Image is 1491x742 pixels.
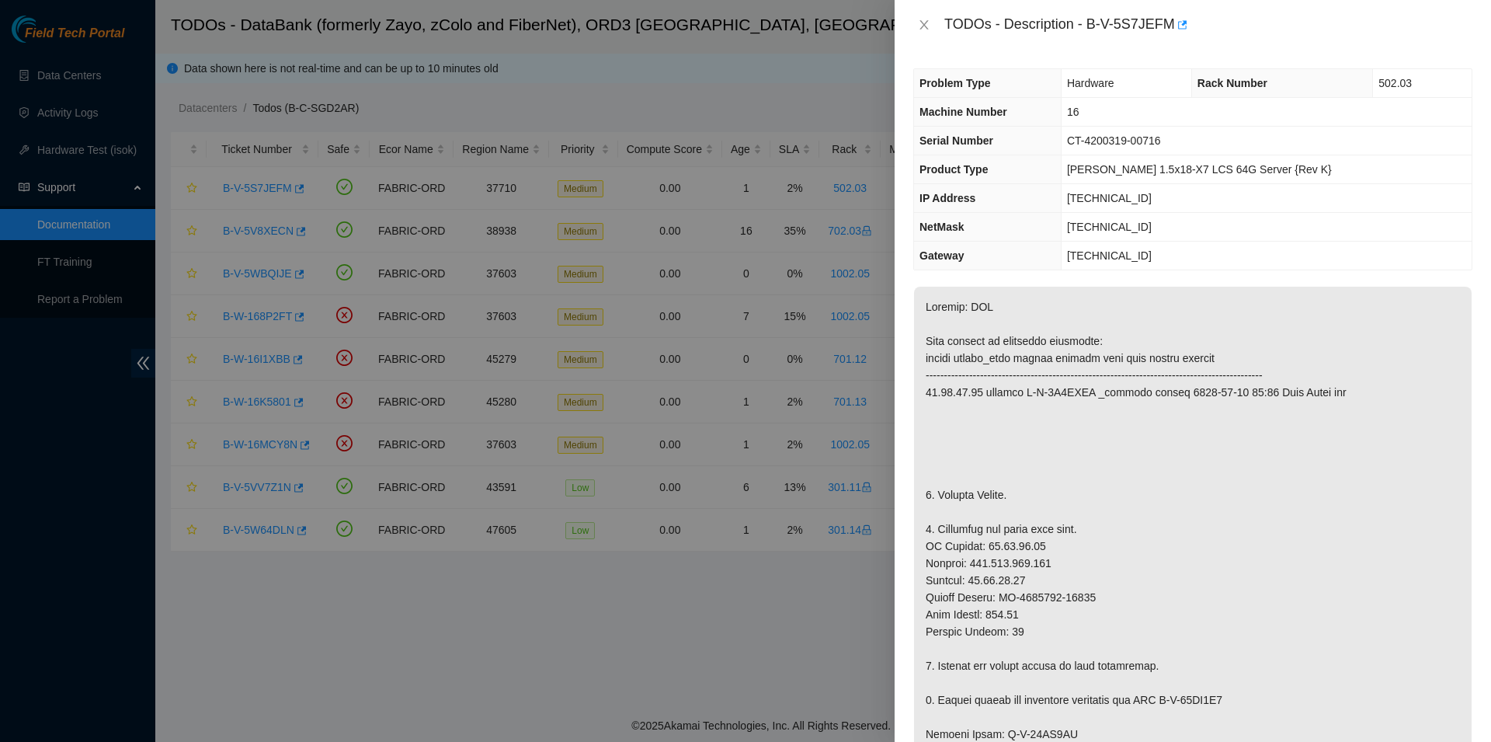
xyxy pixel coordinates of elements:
span: [PERSON_NAME] 1.5x18-X7 LCS 64G Server {Rev K} [1067,163,1332,176]
span: Product Type [919,163,988,176]
span: IP Address [919,192,975,204]
button: Close [913,18,935,33]
span: [TECHNICAL_ID] [1067,221,1152,233]
span: Hardware [1067,77,1114,89]
span: [TECHNICAL_ID] [1067,192,1152,204]
span: Problem Type [919,77,991,89]
span: Serial Number [919,134,993,147]
span: 16 [1067,106,1079,118]
span: [TECHNICAL_ID] [1067,249,1152,262]
span: Gateway [919,249,964,262]
div: TODOs - Description - B-V-5S7JEFM [944,12,1472,37]
span: close [918,19,930,31]
span: Machine Number [919,106,1007,118]
span: Rack Number [1197,77,1267,89]
span: NetMask [919,221,964,233]
span: CT-4200319-00716 [1067,134,1161,147]
span: 502.03 [1378,77,1412,89]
